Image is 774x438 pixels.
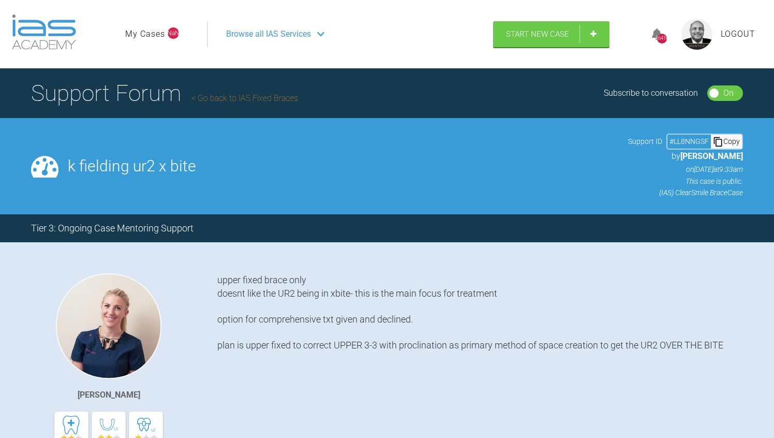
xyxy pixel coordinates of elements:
[226,27,311,41] span: Browse all IAS Services
[604,86,698,100] div: Subscribe to conversation
[628,150,743,163] p: by
[56,273,161,379] img: Olivia Nixon
[168,27,179,39] span: NaN
[628,176,743,187] p: This case is public.
[12,14,76,50] img: logo-light.3e3ef733.png
[68,158,619,174] h2: k fielding ur2 x bite
[31,221,193,236] div: Tier 3: Ongoing Case Mentoring Support
[217,273,743,434] div: upper fixed brace only doesnt like the UR2 being in xbite- this is the main focus for treatment o...
[721,27,755,41] a: Logout
[31,75,298,111] h1: Support Forum
[667,136,711,147] div: # LL8NNGSF
[493,21,609,47] a: Start New Case
[628,164,743,175] p: on [DATE] at 9:33am
[78,388,140,402] div: [PERSON_NAME]
[723,86,734,100] div: On
[191,93,298,103] a: Go back to IAS Fixed Braces
[681,19,712,50] img: profile.png
[657,34,667,43] div: 16416
[628,187,743,198] p: (IAS) ClearSmile Brace Case
[506,30,569,39] span: Start New Case
[680,151,743,161] span: [PERSON_NAME]
[628,136,662,147] span: Support ID
[125,27,165,41] a: My Cases
[711,135,742,148] div: Copy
